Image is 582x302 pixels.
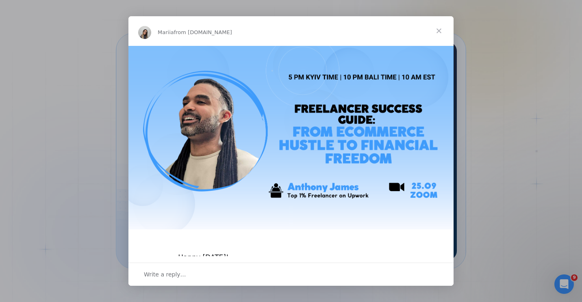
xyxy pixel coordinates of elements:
[144,269,186,280] span: Write a reply…
[174,29,232,35] span: from [DOMAIN_NAME]
[178,243,404,263] div: Happy [DATE]!
[138,26,151,39] img: Profile image for Mariia
[158,29,174,35] span: Mariia
[424,16,454,45] span: Close
[128,263,454,286] div: Open conversation and reply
